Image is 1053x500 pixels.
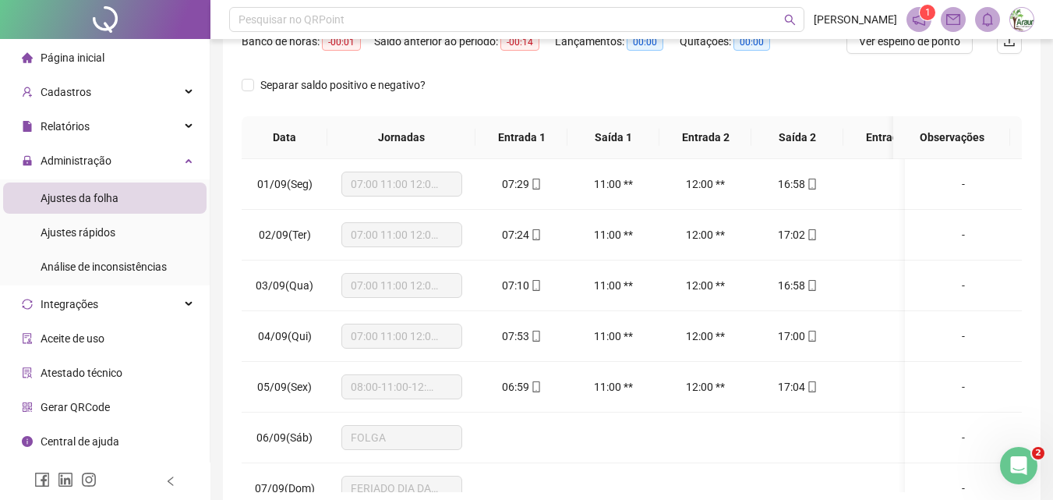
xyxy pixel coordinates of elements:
[351,477,453,500] span: FERIADO DIA DA INDEPENDÊNCIA
[22,155,33,166] span: lock
[351,172,453,196] span: 07:00 11:00 12:00 17:00
[255,482,315,495] span: 07/09(Dom)
[41,86,91,98] span: Cadastros
[778,279,805,292] span: 16:58
[680,33,789,51] div: Quitações:
[351,274,453,297] span: 07:00 11:00 12:00 17:00
[351,375,453,399] span: 08:00-11:00-12:00-17:00
[34,472,50,488] span: facebook
[529,179,542,190] span: mobile
[41,435,119,448] span: Central de ajuda
[784,14,796,26] span: search
[41,51,104,64] span: Página inicial
[41,367,122,379] span: Atestado técnico
[41,154,111,167] span: Administração
[502,330,529,342] span: 07:53
[733,34,770,51] span: 00:00
[778,330,805,342] span: 17:00
[1000,447,1037,484] iframe: Intercom live chat
[962,279,965,292] span: -
[351,324,453,348] span: 07:00 11:00 12:00 17:00
[962,229,965,241] span: -
[925,7,931,18] span: 1
[22,402,33,413] span: qrcode
[256,279,313,292] span: 03/09(Qua)
[920,5,935,20] sup: 1
[981,12,995,27] span: bell
[502,178,529,190] span: 07:29
[912,12,926,27] span: notification
[22,367,33,378] span: solution
[751,116,843,159] th: Saída 2
[41,226,115,239] span: Ajustes rápidos
[529,381,542,392] span: mobile
[322,34,361,51] span: -00:01
[257,178,313,190] span: 01/09(Seg)
[1003,35,1016,48] span: upload
[502,229,529,241] span: 07:24
[805,179,818,190] span: mobile
[805,229,818,240] span: mobile
[805,280,818,291] span: mobile
[778,381,805,393] span: 17:04
[165,476,176,487] span: left
[259,229,311,241] span: 02/09(Ter)
[627,34,663,51] span: 00:00
[22,299,33,310] span: sync
[41,401,110,413] span: Gerar QRCode
[22,121,33,132] span: file
[256,431,313,444] span: 06/09(Sáb)
[529,280,542,291] span: mobile
[41,261,167,273] span: Análise de inconsistências
[962,178,965,190] span: -
[1032,447,1044,459] span: 2
[22,87,33,98] span: user-add
[58,472,73,488] span: linkedin
[962,431,965,444] span: -
[242,33,374,51] div: Banco de horas:
[475,116,567,159] th: Entrada 1
[962,330,965,342] span: -
[962,482,965,495] span: -
[962,381,965,393] span: -
[567,116,659,159] th: Saída 1
[906,129,998,146] span: Observações
[893,116,1010,159] th: Observações
[351,223,453,246] span: 07:00 11:00 12:00 17:00
[859,33,960,50] span: Ver espelho de ponto
[258,330,312,342] span: 04/09(Qui)
[502,381,529,393] span: 06:59
[814,11,897,28] span: [PERSON_NAME]
[1010,8,1034,31] img: 48028
[500,34,539,51] span: -00:14
[257,381,312,393] span: 05/09(Sex)
[41,120,90,133] span: Relatórios
[254,76,432,94] span: Separar saldo positivo e negativo?
[846,29,973,54] button: Ver espelho de ponto
[22,436,33,447] span: info-circle
[41,298,98,310] span: Integrações
[778,178,805,190] span: 16:58
[351,426,453,449] span: FOLGA
[41,192,118,204] span: Ajustes da folha
[374,33,555,51] div: Saldo anterior ao período:
[502,279,529,292] span: 07:10
[843,116,935,159] th: Entrada 3
[327,116,475,159] th: Jornadas
[778,229,805,241] span: 17:02
[659,116,751,159] th: Entrada 2
[555,33,680,51] div: Lançamentos:
[81,472,97,488] span: instagram
[41,332,104,345] span: Aceite de uso
[805,381,818,392] span: mobile
[529,331,542,342] span: mobile
[946,12,960,27] span: mail
[529,229,542,240] span: mobile
[22,333,33,344] span: audit
[805,331,818,342] span: mobile
[242,116,327,159] th: Data
[22,52,33,63] span: home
